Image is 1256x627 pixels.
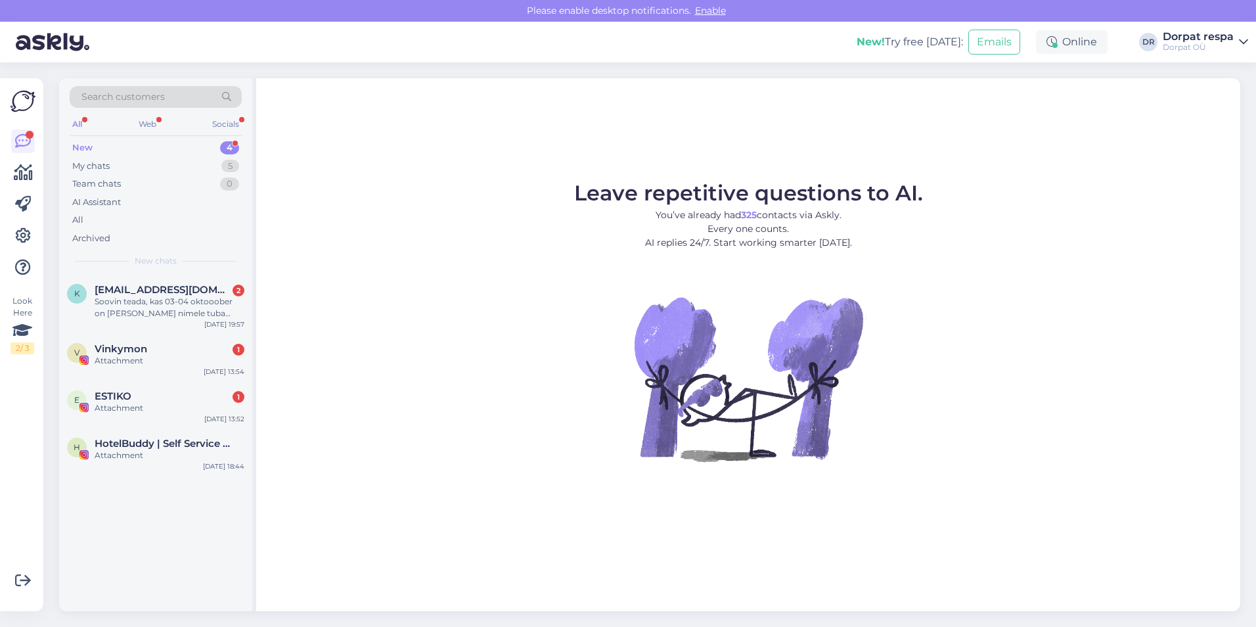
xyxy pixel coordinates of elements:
[74,442,80,452] span: H
[220,177,239,191] div: 0
[72,160,110,173] div: My chats
[136,116,159,133] div: Web
[741,209,757,221] b: 325
[1139,33,1157,51] div: DR
[72,177,121,191] div: Team chats
[204,319,244,329] div: [DATE] 19:57
[857,35,885,48] b: New!
[1163,42,1234,53] div: Dorpat OÜ
[74,289,80,298] span: k
[210,116,242,133] div: Socials
[72,214,83,227] div: All
[11,89,35,114] img: Askly Logo
[95,296,244,319] div: Soovin teada, kas 03-04 oktooober on [PERSON_NAME] nimele tuba broneeritud? Või jäi mul broneerin...
[72,141,93,154] div: New
[574,180,923,206] span: Leave repetitive questions to AI.
[1163,32,1248,53] a: Dorpat respaDorpat OÜ
[574,208,923,250] p: You’ve already had contacts via Askly. Every one counts. AI replies 24/7. Start working smarter [...
[220,141,239,154] div: 4
[968,30,1020,55] button: Emails
[95,402,244,414] div: Attachment
[204,367,244,377] div: [DATE] 13:54
[204,414,244,424] div: [DATE] 13:52
[233,344,244,356] div: 1
[630,260,866,497] img: No Chat active
[11,342,34,354] div: 2 / 3
[81,90,165,104] span: Search customers
[1163,32,1234,42] div: Dorpat respa
[95,450,244,461] div: Attachment
[95,284,231,296] span: kristikant@hotmail.com
[135,255,177,267] span: New chats
[70,116,85,133] div: All
[203,461,244,471] div: [DATE] 18:44
[95,343,147,355] span: Vinkymon
[95,355,244,367] div: Attachment
[95,438,231,450] span: HotelBuddy | Self Service App for Hotel Guests
[857,34,963,50] div: Try free [DATE]:
[221,160,239,173] div: 5
[691,5,730,16] span: Enable
[11,295,34,354] div: Look Here
[74,395,79,405] span: E
[233,285,244,296] div: 2
[95,390,131,402] span: ESTIKO
[233,391,244,403] div: 1
[74,348,79,358] span: V
[1036,30,1108,54] div: Online
[72,232,110,245] div: Archived
[72,196,121,209] div: AI Assistant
